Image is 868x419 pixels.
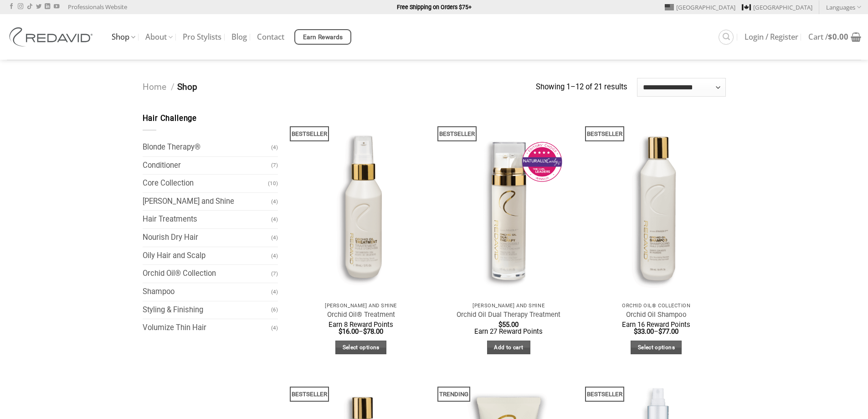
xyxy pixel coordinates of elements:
[143,229,272,247] a: Nourish Dry Hair
[536,81,627,93] p: Showing 1–12 of 21 results
[112,28,135,46] a: Shop
[626,310,687,319] a: Orchid Oil Shampoo
[808,33,848,41] span: Cart /
[745,33,798,41] span: Login / Register
[637,78,726,96] select: Shop order
[292,113,431,298] a: Orchid Oil® Treatment
[143,211,272,228] a: Hair Treatments
[335,341,386,355] a: Select options for “Orchid Oil® Treatment”
[143,247,272,265] a: Oily Hair and Scalp
[658,327,662,336] span: $
[587,113,726,298] a: Orchid Oil Shampoo
[143,283,272,301] a: Shampoo
[634,327,654,336] bdi: 33.00
[808,27,861,47] a: Cart /$0.00
[329,321,393,329] span: Earn 8 Reward Points
[143,114,197,123] span: Hair Challenge
[498,321,519,329] bdi: 55.00
[474,327,543,336] span: Earn 27 Reward Points
[271,302,278,318] span: (6)
[487,341,530,355] a: Add to cart: “Orchid Oil Dual Therapy Treatment”
[268,176,278,191] span: (10)
[303,32,343,42] span: Earn Rewards
[143,265,272,283] a: Orchid Oil® Collection
[742,0,812,14] a: [GEOGRAPHIC_DATA]
[719,30,734,45] a: Search
[143,193,272,211] a: [PERSON_NAME] and Shine
[339,327,359,336] bdi: 16.00
[271,230,278,246] span: (4)
[828,31,832,42] span: $
[826,0,861,14] a: Languages
[745,29,798,45] a: Login / Register
[363,327,383,336] bdi: 78.00
[271,140,278,155] span: (4)
[257,29,284,45] a: Contact
[457,310,560,319] a: Orchid Oil Dual Therapy Treatment
[587,113,726,298] img: REDAVID Orchid Oil Shampoo
[498,321,502,329] span: $
[634,327,637,336] span: $
[271,266,278,282] span: (7)
[145,28,173,46] a: About
[296,303,426,309] p: [PERSON_NAME] and Shine
[271,320,278,336] span: (4)
[828,31,848,42] bdi: 0.00
[54,4,59,10] a: Follow on YouTube
[271,212,278,228] span: (4)
[591,303,721,309] p: Orchid Oil® Collection
[439,113,578,298] a: Orchid Oil Dual Therapy Treatment
[292,113,431,298] img: REDAVID Orchid Oil Treatment 90ml
[143,175,268,192] a: Core Collection
[631,341,682,355] a: Select options for “Orchid Oil Shampoo”
[45,4,50,10] a: Follow on LinkedIn
[171,82,175,92] span: /
[327,310,395,319] a: Orchid Oil® Treatment
[231,29,247,45] a: Blog
[622,321,690,329] span: Earn 16 Reward Points
[143,301,272,319] a: Styling & Finishing
[27,4,32,10] a: Follow on TikTok
[339,327,342,336] span: $
[665,0,735,14] a: [GEOGRAPHIC_DATA]
[9,4,14,10] a: Follow on Facebook
[18,4,23,10] a: Follow on Instagram
[658,327,678,336] bdi: 77.00
[271,194,278,210] span: (4)
[36,4,41,10] a: Follow on Twitter
[183,29,221,45] a: Pro Stylists
[591,321,721,335] span: –
[439,113,578,298] img: REDAVID Orchid Oil Dual Therapy ~ Award Winning Curl Care
[296,321,426,335] span: –
[271,248,278,264] span: (4)
[143,82,166,92] a: Home
[143,80,536,94] nav: Shop
[271,157,278,173] span: (7)
[143,139,272,156] a: Blonde Therapy®
[271,284,278,300] span: (4)
[294,29,351,45] a: Earn Rewards
[397,4,472,10] strong: Free Shipping on Orders $75+
[143,319,272,337] a: Volumize Thin Hair
[444,303,574,309] p: [PERSON_NAME] and Shine
[363,327,367,336] span: $
[7,27,98,47] img: REDAVID Salon Products | United States
[143,157,272,175] a: Conditioner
